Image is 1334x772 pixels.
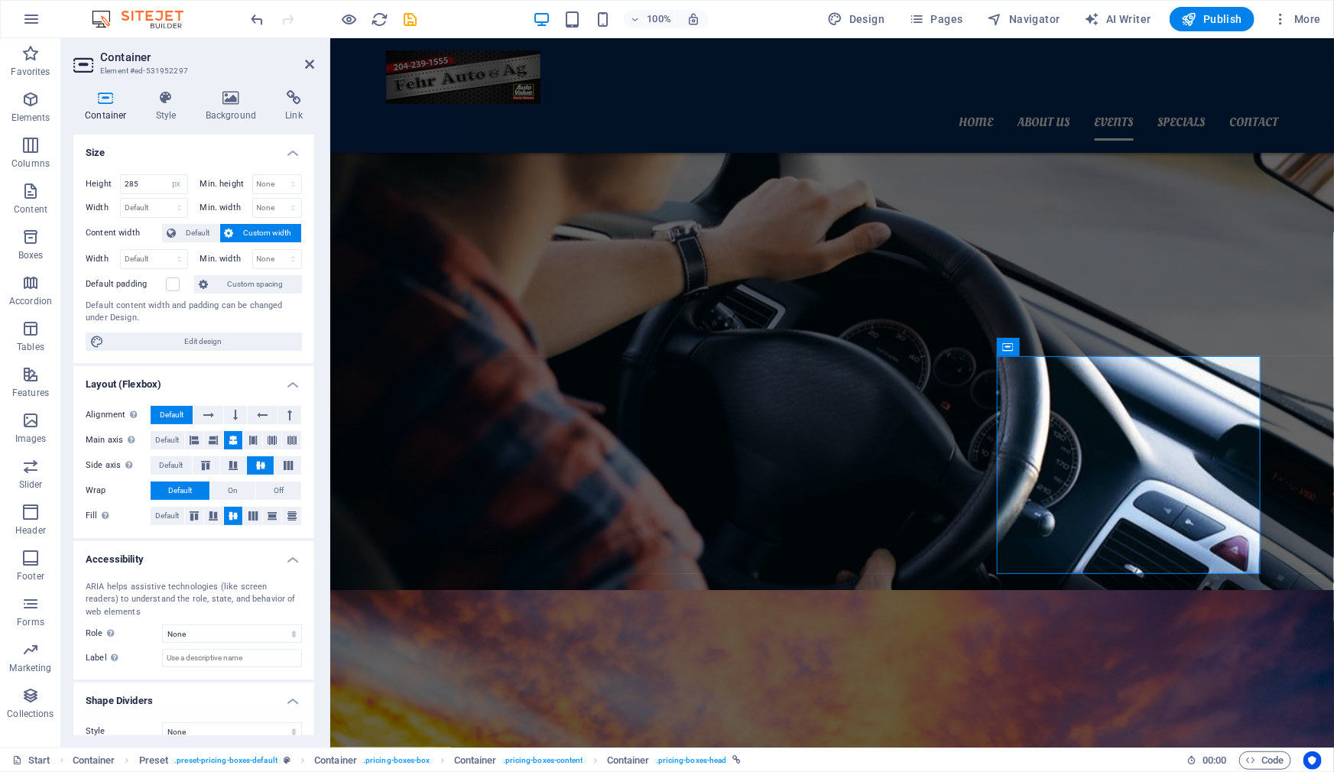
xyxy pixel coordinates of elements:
label: Wrap [86,482,151,500]
p: Boxes [18,249,44,261]
span: Default [155,507,179,525]
button: More [1267,7,1327,31]
button: Default [151,482,209,500]
button: save [401,10,420,28]
p: Marketing [9,662,51,674]
span: Custom width [239,224,297,242]
input: Use a descriptive name [162,649,302,667]
span: Publish [1182,11,1242,27]
h4: Style [144,90,194,122]
button: Edit design [86,332,302,351]
button: Publish [1170,7,1254,31]
button: Custom width [220,224,302,242]
span: Default [160,406,183,424]
nav: breadcrumb [73,751,742,770]
h6: Session time [1186,751,1227,770]
p: Images [15,433,47,445]
div: Default content width and padding can be changed under Design. [86,300,302,325]
button: Default [151,431,184,449]
label: Main axis [86,431,151,449]
h4: Layout (Flexbox) [73,366,314,394]
button: undo [248,10,267,28]
span: Default [180,224,215,242]
label: Height [86,180,120,188]
span: Click to select. Double-click to edit [314,751,357,770]
p: Elements [11,112,50,124]
span: Edit design [109,332,297,351]
label: Width [86,203,120,212]
span: Code [1246,751,1284,770]
label: Side axis [86,456,151,475]
i: Undo: Move elements (Ctrl+Z) [249,11,267,28]
i: Reload page [372,11,389,28]
label: Min. width [200,203,252,212]
button: Custom spacing [194,275,302,294]
span: Design [828,11,885,27]
button: Default [151,456,192,475]
button: Default [162,224,219,242]
h4: Background [194,90,274,122]
span: Default [155,431,179,449]
i: This element is linked [733,756,742,764]
label: Default padding [86,275,166,294]
span: On [228,482,238,500]
h6: 100% [647,10,671,28]
span: . pricing-boxes-content [503,751,583,770]
span: Pages [909,11,962,27]
span: Click to select. Double-click to edit [139,751,169,770]
button: Usercentrics [1303,751,1322,770]
p: Forms [17,616,44,628]
span: AI Writer [1085,11,1151,27]
span: Default [168,482,192,500]
span: . pricing-boxes-box [363,751,430,770]
label: Width [86,255,120,263]
span: Navigator [988,11,1060,27]
button: Default [151,507,184,525]
label: Label [86,649,162,667]
span: . pricing-boxes-head [656,751,727,770]
span: Role [86,624,118,642]
span: Click to select. Double-click to edit [73,751,115,770]
p: Tables [17,341,44,353]
button: Design [822,7,891,31]
p: Slider [19,478,43,491]
button: Navigator [982,7,1066,31]
p: Favorites [11,66,50,78]
span: : [1213,754,1216,766]
a: Click to cancel selection. Double-click to open Pages [12,751,50,770]
span: Custom spacing [213,275,297,294]
h4: Accessibility [73,541,314,569]
span: Click to select. Double-click to edit [454,751,497,770]
button: Pages [903,7,969,31]
h4: Size [73,135,314,162]
p: Features [12,387,49,399]
h4: Link [274,90,314,122]
i: This element is a customizable preset [284,756,290,764]
button: Off [256,482,301,500]
button: Code [1239,751,1291,770]
span: Click to select. Double-click to edit [607,751,650,770]
img: Editor Logo [88,10,203,28]
h3: Element #ed-531952297 [100,64,284,78]
h4: Shape Dividers [73,683,314,710]
label: Content width [86,224,162,242]
button: 100% [624,10,678,28]
p: Collections [7,708,54,720]
button: AI Writer [1079,7,1157,31]
button: On [210,482,255,500]
span: Default [159,456,183,475]
span: . preset-pricing-boxes-default [174,751,278,770]
button: Default [151,406,193,424]
i: Save (Ctrl+S) [402,11,420,28]
i: On resize automatically adjust zoom level to fit chosen device. [686,12,700,26]
p: Content [14,203,47,216]
span: 00 00 [1203,751,1226,770]
button: reload [371,10,389,28]
div: ARIA helps assistive technologies (like screen readers) to understand the role, state, and behavi... [86,581,302,619]
button: Click here to leave preview mode and continue editing [340,10,359,28]
label: Min. height [200,180,252,188]
span: More [1273,11,1321,27]
label: Min. width [200,255,252,263]
label: Fill [86,507,151,525]
h2: Container [100,50,314,64]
